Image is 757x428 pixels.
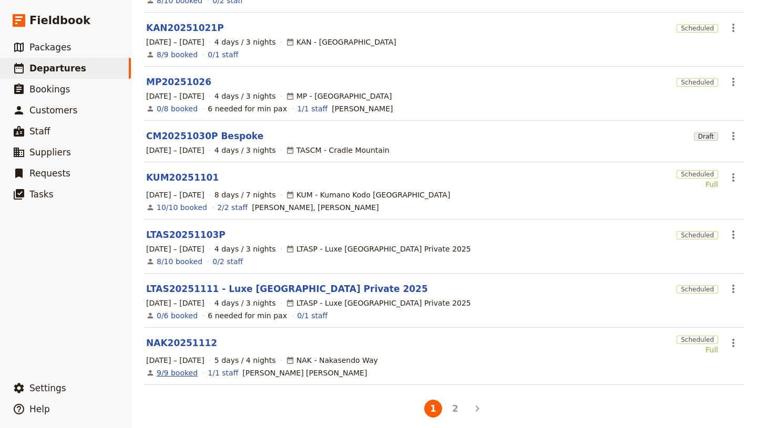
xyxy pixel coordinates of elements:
[29,383,66,393] span: Settings
[724,73,742,91] button: Actions
[29,84,70,95] span: Bookings
[146,298,204,308] span: [DATE] – [DATE]
[157,310,198,321] a: View the bookings for this departure
[212,256,243,267] a: 0/2 staff
[677,345,718,355] div: Full
[724,19,742,37] button: Actions
[677,285,718,294] span: Scheduled
[146,228,226,241] a: LTAS20251103P
[146,244,204,254] span: [DATE] – [DATE]
[286,37,396,47] div: KAN - [GEOGRAPHIC_DATA]
[157,49,198,60] a: View the bookings for this departure
[29,105,77,116] span: Customers
[146,22,224,34] a: KAN20251021P
[29,404,50,414] span: Help
[332,103,393,114] span: Melinda Russell
[286,91,392,101] div: MP - [GEOGRAPHIC_DATA]
[146,145,204,155] span: [DATE] – [DATE]
[146,337,217,349] a: NAK20251112
[677,24,718,33] span: Scheduled
[214,91,276,101] span: 4 days / 3 nights
[29,13,90,28] span: Fieldbook
[29,189,54,200] span: Tasks
[157,368,198,378] a: View the bookings for this departure
[157,256,202,267] a: View the bookings for this departure
[146,171,219,184] a: KUM20251101
[677,78,718,87] span: Scheduled
[214,145,276,155] span: 4 days / 3 nights
[724,169,742,186] button: Actions
[297,310,328,321] a: 0/1 staff
[286,244,471,254] div: LTASP - Luxe [GEOGRAPHIC_DATA] Private 2025
[286,298,471,308] div: LTASP - Luxe [GEOGRAPHIC_DATA] Private 2025
[214,298,276,308] span: 4 days / 3 nights
[146,355,204,366] span: [DATE] – [DATE]
[286,145,390,155] div: TASCM - Cradle Mountain
[217,202,248,213] a: 2/2 staff
[29,147,71,158] span: Suppliers
[146,37,204,47] span: [DATE] – [DATE]
[29,63,86,74] span: Departures
[146,283,428,295] a: LTAS20251111 - Luxe [GEOGRAPHIC_DATA] Private 2025
[146,76,211,88] a: MP20251026
[400,398,488,420] ul: Pagination
[29,168,70,179] span: Requests
[214,244,276,254] span: 4 days / 3 nights
[208,368,238,378] a: 1/1 staff
[677,231,718,239] span: Scheduled
[677,336,718,344] span: Scheduled
[242,368,367,378] span: Frith Hudson Graham
[29,42,71,53] span: Packages
[146,130,263,142] a: CM20251030P Bespoke
[146,91,204,101] span: [DATE] – [DATE]
[724,334,742,352] button: Actions
[208,310,287,321] div: 6 needed for min pax
[724,280,742,298] button: Actions
[446,400,464,417] button: 2
[214,37,276,47] span: 4 days / 3 nights
[286,355,378,366] div: NAK - Nakasendo Way
[252,202,379,213] span: Helen O'Neill, Suzanne James
[424,400,442,417] button: 1
[297,103,328,114] a: 1/1 staff
[146,190,204,200] span: [DATE] – [DATE]
[694,132,718,141] span: Draft
[724,226,742,244] button: Actions
[157,202,207,213] a: View the bookings for this departure
[208,103,287,114] div: 6 needed for min pax
[214,355,276,366] span: 5 days / 4 nights
[208,49,238,60] a: 0/1 staff
[286,190,451,200] div: KUM - Kumano Kodo [GEOGRAPHIC_DATA]
[677,170,718,179] span: Scheduled
[468,400,486,417] button: Next
[214,190,276,200] span: 8 days / 7 nights
[157,103,198,114] a: View the bookings for this departure
[724,127,742,145] button: Actions
[29,126,50,137] span: Staff
[677,179,718,190] div: Full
